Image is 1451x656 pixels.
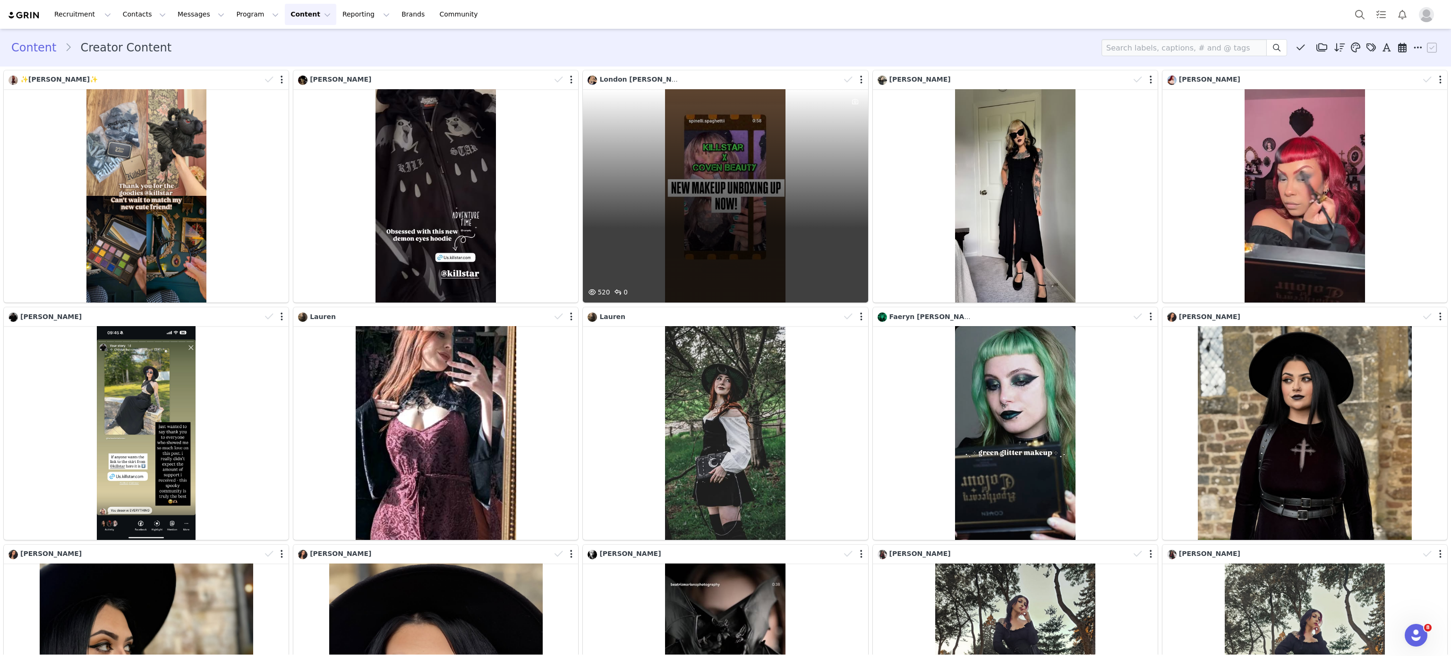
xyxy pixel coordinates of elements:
[588,550,597,559] img: 1c6ff4df-ece2-4680-91f3-5db19548238f.jpg
[49,4,117,25] button: Recruitment
[1167,550,1177,559] img: 5f5fabed-263f-4f06-8df5-691dc6dbe49f.jpg
[878,76,887,85] img: 236fdd76-4b50-4036-b160-39f191196d96--s.jpg
[586,288,610,296] span: 520
[230,4,284,25] button: Program
[1392,4,1413,25] button: Notifications
[599,313,625,320] span: Lauren
[599,76,691,83] span: London [PERSON_NAME]
[20,550,82,557] span: [PERSON_NAME]
[337,4,395,25] button: Reporting
[1167,76,1177,85] img: 9aae75d3-8f4f-43d1-9d5f-0162ad5b99a0.jpg
[1413,7,1443,22] button: Profile
[1405,624,1427,647] iframe: Intercom live chat
[396,4,433,25] a: Brands
[588,76,597,85] img: e8873c24-9a66-41f7-b2f2-3a4f6e0726e1.jpg
[285,4,336,25] button: Content
[1179,313,1240,320] span: [PERSON_NAME]
[1179,76,1240,83] span: [PERSON_NAME]
[8,11,41,20] img: grin logo
[1371,4,1391,25] a: Tasks
[20,76,98,83] span: ✨️[PERSON_NAME]✨️
[878,312,887,322] img: ba50ae4b-341c-4ab8-8298-1b6b07d8fcd1.jpg
[310,550,371,557] span: [PERSON_NAME]
[599,550,661,557] span: [PERSON_NAME]
[9,550,18,559] img: 0b4713dd-8d2a-4d2c-b209-04e2861a2d75.jpg
[612,288,628,296] span: 0
[588,312,597,322] img: a1f5e49f-c90a-48b1-913c-7f51ba65131c.jpg
[310,76,371,83] span: [PERSON_NAME]
[9,312,18,322] img: 40536672-153f-4a14-ac0e-a4fc0dd3ff96.jpg
[889,550,951,557] span: [PERSON_NAME]
[310,313,336,320] span: Lauren
[172,4,230,25] button: Messages
[889,313,979,320] span: Faeryn [PERSON_NAME]
[298,312,307,322] img: a1f5e49f-c90a-48b1-913c-7f51ba65131c.jpg
[1424,624,1432,631] span: 8
[20,313,82,320] span: [PERSON_NAME]
[1167,312,1177,322] img: 0b4713dd-8d2a-4d2c-b209-04e2861a2d75.jpg
[1349,4,1370,25] button: Search
[298,76,307,85] img: 1c3e9cc9-a398-4e23-bd52-f6089a3e2c46.jpg
[1101,39,1267,56] input: Search labels, captions, # and @ tags
[878,550,887,559] img: 5f5fabed-263f-4f06-8df5-691dc6dbe49f.jpg
[434,4,488,25] a: Community
[9,76,18,85] img: fbf73787-5728-42f4-9b16-93a826bcf1cd.jpg
[889,76,951,83] span: [PERSON_NAME]
[298,550,307,559] img: 0b4713dd-8d2a-4d2c-b209-04e2861a2d75.jpg
[11,39,65,56] a: Content
[1179,550,1240,557] span: [PERSON_NAME]
[117,4,171,25] button: Contacts
[1419,7,1434,22] img: placeholder-profile.jpg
